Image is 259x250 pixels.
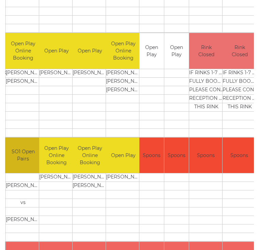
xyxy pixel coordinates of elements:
td: [PERSON_NAME] [106,77,140,86]
td: SO1 Open Pairs [6,138,40,173]
td: [PERSON_NAME] [6,216,40,224]
td: Rink Closed [189,33,224,69]
td: PLEASE CONTACT [189,86,224,94]
td: Rink Closed [223,33,257,69]
td: FULLY BOOKED [189,77,224,86]
td: Open Play [106,138,140,173]
td: Spoons [189,138,222,173]
td: [PERSON_NAME] [106,69,140,77]
td: FULLY BOOKED [223,77,257,86]
td: IF RINKS 1-7 ARE [223,69,257,77]
td: Open Play Online Booking [6,33,40,69]
td: vs [6,199,40,207]
td: [PERSON_NAME] [106,86,140,94]
td: [PERSON_NAME] [106,173,140,182]
td: [PERSON_NAME] [6,182,40,190]
td: [PERSON_NAME] [6,69,40,77]
td: [PERSON_NAME] [39,69,74,77]
td: Open Play Online Booking [106,33,140,69]
td: Open Play [139,33,164,69]
td: [PERSON_NAME] [73,182,107,190]
td: Spoons [223,138,256,173]
td: RECEPTION TO BOOK [189,94,224,103]
td: RECEPTION TO BOOK [223,94,257,103]
td: [PERSON_NAME] [6,77,40,86]
td: [PERSON_NAME] [73,173,107,182]
td: THIS RINK [189,103,224,111]
td: Open Play Online Booking [73,138,107,173]
td: [PERSON_NAME] [39,173,74,182]
td: Open Play [73,33,107,69]
td: PLEASE CONTACT [223,86,257,94]
td: Open Play [164,33,189,69]
td: Open Play Online Booking [39,138,74,173]
td: Open Play [39,33,74,69]
td: THIS RINK [223,103,257,111]
td: Spoons [139,138,164,173]
td: IF RINKS 1-7 ARE [189,69,224,77]
td: [PERSON_NAME] [73,69,107,77]
td: Spoons [164,138,189,173]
